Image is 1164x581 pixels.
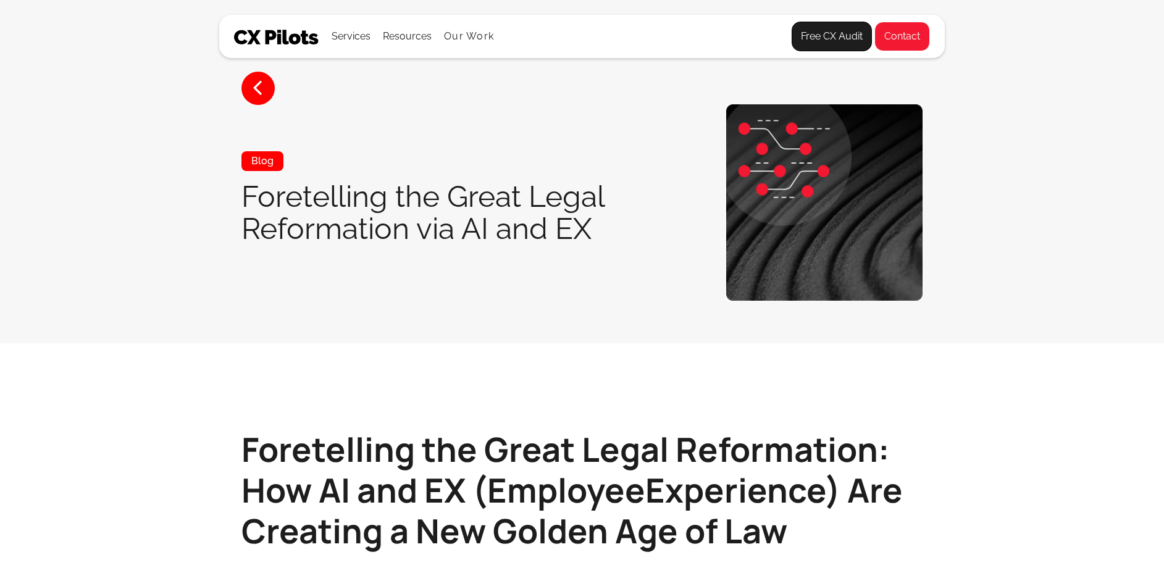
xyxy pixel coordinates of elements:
[241,72,275,105] a: <
[241,426,903,553] strong: Foretelling the Great Legal Reformation: How AI and EX (EmployeeExperience) Are Creating a New Go...
[332,15,371,57] div: Services
[332,28,371,45] div: Services
[444,31,494,42] a: Our Work
[383,15,432,57] div: Resources
[383,28,432,45] div: Resources
[874,22,930,51] a: Contact
[241,151,283,171] div: Blog
[792,22,872,51] a: Free CX Audit
[241,180,627,245] h1: Foretelling the Great Legal Reformation via AI and EX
